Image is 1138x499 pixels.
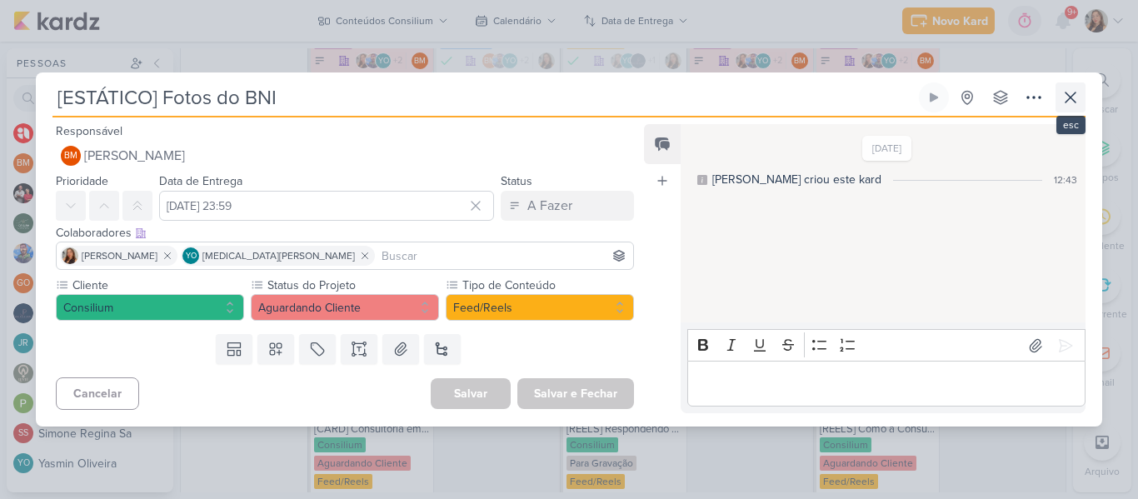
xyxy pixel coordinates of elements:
label: Status do Projeto [266,277,439,294]
div: Yasmin Oliveira [182,247,199,264]
input: Select a date [159,191,494,221]
span: [PERSON_NAME] [84,146,185,166]
button: BM [PERSON_NAME] [56,141,634,171]
span: [MEDICAL_DATA][PERSON_NAME] [202,248,355,263]
div: esc [1056,116,1086,134]
div: Beth Monteiro [61,146,81,166]
span: [PERSON_NAME] [82,248,157,263]
p: YO [186,252,197,261]
button: Cancelar [56,377,139,410]
div: [PERSON_NAME] criou este kard [712,171,881,188]
button: A Fazer [501,191,634,221]
div: Colaboradores [56,224,634,242]
label: Status [501,174,532,188]
div: A Fazer [527,196,572,216]
img: Franciluce Carvalho [62,247,78,264]
label: Tipo de Conteúdo [461,277,634,294]
input: Kard Sem Título [52,82,916,112]
div: Editor toolbar [687,329,1086,362]
button: Aguardando Cliente [251,294,439,321]
button: Consilium [56,294,244,321]
p: BM [64,152,77,161]
div: 12:43 [1054,172,1077,187]
button: Feed/Reels [446,294,634,321]
div: Editor editing area: main [687,361,1086,407]
label: Responsável [56,124,122,138]
label: Prioridade [56,174,108,188]
input: Buscar [378,246,630,266]
label: Cliente [71,277,244,294]
div: Ligar relógio [927,91,941,104]
label: Data de Entrega [159,174,242,188]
